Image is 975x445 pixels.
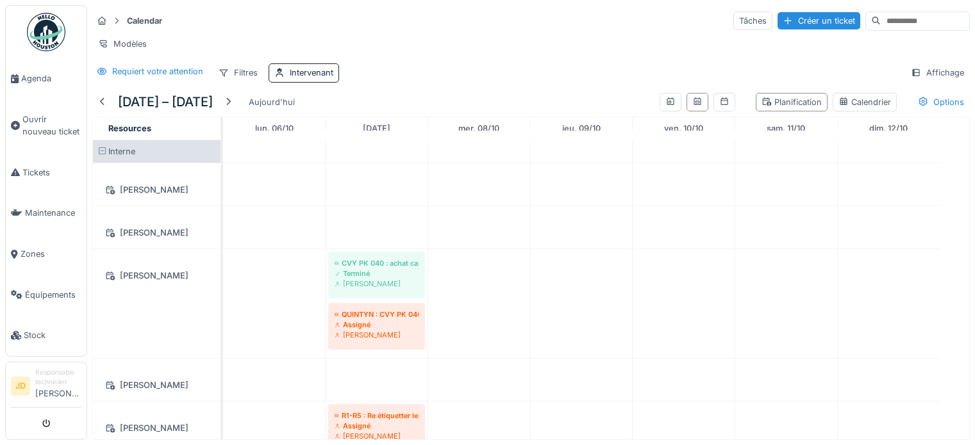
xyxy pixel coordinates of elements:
[733,12,772,30] div: Tâches
[335,279,419,289] div: [PERSON_NAME]
[24,329,81,341] span: Stock
[108,124,151,133] span: Resources
[101,182,213,198] div: [PERSON_NAME]
[252,120,297,137] a: 6 octobre 2025
[559,120,604,137] a: 9 octobre 2025
[21,72,81,85] span: Agenda
[6,99,87,152] a: Ouvrir nouveau ticket
[335,320,419,330] div: Assigné
[118,94,213,109] h5: [DATE] – [DATE]
[762,96,822,108] div: Planification
[22,166,81,179] span: Tickets
[122,15,167,27] strong: Calendar
[6,315,87,356] a: Stock
[335,421,419,431] div: Assigné
[335,330,419,340] div: [PERSON_NAME]
[360,120,394,137] a: 7 octobre 2025
[335,410,419,421] div: R1-R5 : Re étiquetter les panneaux instruction échantillonneur
[6,275,87,316] a: Équipements
[763,120,808,137] a: 11 octobre 2025
[905,63,970,82] div: Affichage
[335,268,419,279] div: Terminé
[335,431,419,441] div: [PERSON_NAME]
[335,258,419,268] div: CVY PK 040 : achat capteur capacitif IFM
[912,93,970,111] div: Options
[35,368,81,405] li: [PERSON_NAME]
[661,120,706,137] a: 10 octobre 2025
[838,96,891,108] div: Calendrier
[778,12,860,29] div: Créer un ticket
[11,376,30,396] li: JD
[244,93,300,111] div: Aujourd'hui
[112,65,203,77] div: Requiert votre attention
[25,289,81,301] span: Équipements
[92,35,153,53] div: Modèles
[6,234,87,275] a: Zones
[21,248,81,260] span: Zones
[108,147,135,156] span: Interne
[6,152,87,193] a: Tickets
[35,368,81,387] div: Responsable technicien
[22,113,81,138] span: Ouvrir nouveau ticket
[455,120,503,137] a: 8 octobre 2025
[6,58,87,99] a: Agenda
[27,13,65,51] img: Badge_color-CXgf-gQk.svg
[213,63,263,82] div: Filtres
[11,368,81,408] a: JD Responsable technicien[PERSON_NAME]
[6,193,87,234] a: Maintenance
[101,420,213,436] div: [PERSON_NAME]
[101,377,213,393] div: [PERSON_NAME]
[25,207,81,219] span: Maintenance
[290,67,333,79] div: Intervenant
[101,225,213,241] div: [PERSON_NAME]
[335,309,419,320] div: QUINTYN : CVY PK 040 : placer détecteur NEW bourrage
[866,120,911,137] a: 12 octobre 2025
[101,268,213,284] div: [PERSON_NAME]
